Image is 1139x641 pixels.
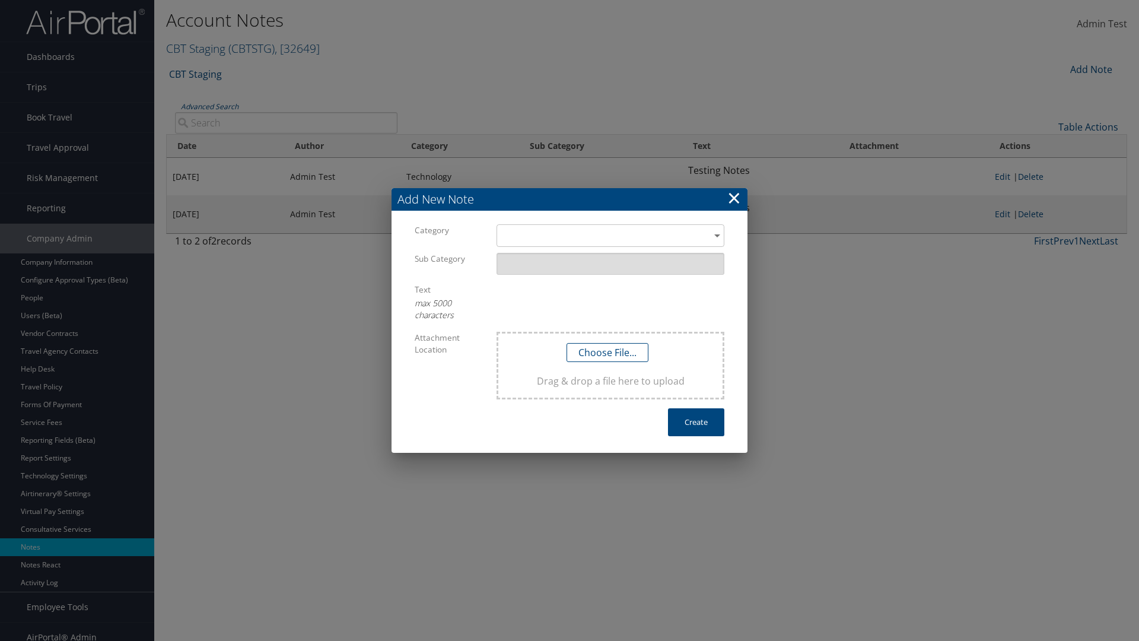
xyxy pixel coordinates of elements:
label: Category [415,224,479,236]
h3: Add New Note [392,188,747,211]
a: × [727,186,741,210]
em: max 5000 characters [415,297,454,320]
label: Text [415,284,479,296]
button: Create [668,408,724,436]
button: Choose File... [567,343,648,362]
span: Drag & drop a file here to upload [508,374,713,388]
label: Sub Category [415,253,479,265]
label: Attachment Location [415,332,479,356]
div: ​ [497,224,724,246]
